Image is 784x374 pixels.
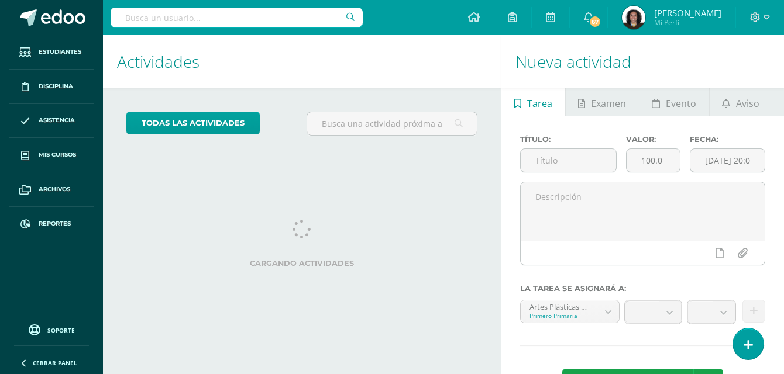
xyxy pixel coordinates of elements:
[9,70,94,104] a: Disciplina
[639,88,709,116] a: Evento
[14,321,89,337] a: Soporte
[39,82,73,91] span: Disciplina
[39,150,76,160] span: Mis cursos
[529,300,588,311] div: Artes Plásticas 'A'
[39,47,81,57] span: Estudiantes
[9,172,94,207] a: Archivos
[666,89,696,117] span: Evento
[520,284,765,293] label: La tarea se asignará a:
[566,88,639,116] a: Examen
[654,18,721,27] span: Mi Perfil
[9,104,94,138] a: Asistencia
[521,300,619,323] a: Artes Plásticas 'A'Primero Primaria
[589,15,601,28] span: 67
[307,112,477,135] input: Busca una actividad próxima aquí...
[520,135,617,144] label: Título:
[690,149,765,172] input: Fecha de entrega
[515,35,770,88] h1: Nueva actividad
[126,259,477,268] label: Cargando actividades
[591,89,626,117] span: Examen
[736,89,759,117] span: Aviso
[626,135,680,144] label: Valor:
[710,88,772,116] a: Aviso
[9,138,94,172] a: Mis cursos
[622,6,645,29] img: 1c8923e76ea64e00436fe67413b3b1a1.png
[39,116,75,125] span: Asistencia
[126,112,260,134] a: todas las Actividades
[39,185,70,194] span: Archivos
[117,35,487,88] h1: Actividades
[529,311,588,320] div: Primero Primaria
[654,7,721,19] span: [PERSON_NAME]
[39,219,71,228] span: Reportes
[501,88,565,116] a: Tarea
[690,135,765,144] label: Fecha:
[111,8,363,27] input: Busca un usuario...
[627,149,680,172] input: Puntos máximos
[9,35,94,70] a: Estudiantes
[527,89,552,117] span: Tarea
[33,359,77,367] span: Cerrar panel
[9,207,94,241] a: Reportes
[47,326,75,334] span: Soporte
[521,149,616,172] input: Título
